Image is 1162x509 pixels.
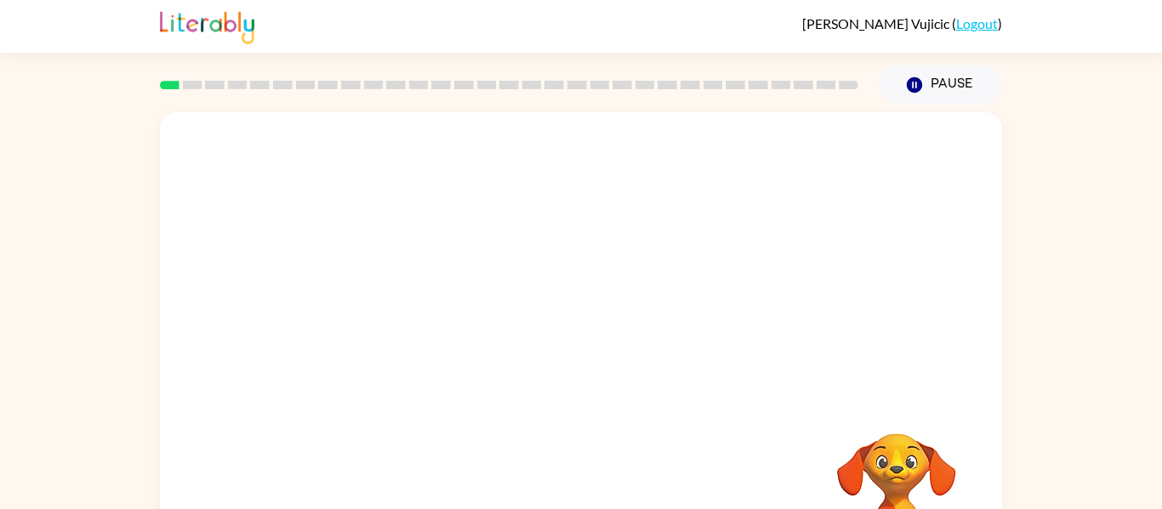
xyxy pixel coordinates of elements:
span: [PERSON_NAME] Vujicic [802,15,952,31]
div: ( ) [802,15,1002,31]
button: Pause [879,65,1002,105]
a: Logout [956,15,998,31]
img: Literably [160,7,254,44]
